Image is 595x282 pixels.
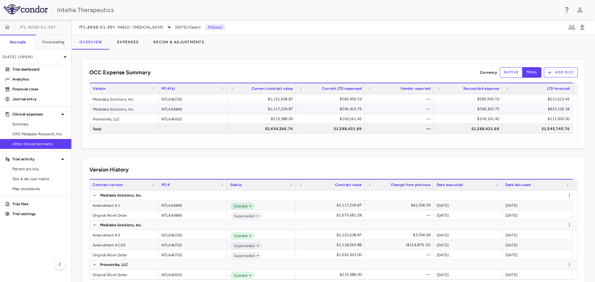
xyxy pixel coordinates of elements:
div: — [370,104,430,114]
div: — [370,94,430,104]
div: ($124,879.12) [370,240,430,250]
div: — [370,114,430,124]
div: $1,242,923.00 [302,250,362,260]
div: $582,956.53 [302,94,362,104]
div: NTLA46932 [158,114,227,124]
div: Amendment #1 [90,200,158,210]
div: Intellia Therapeutics [57,5,559,15]
div: $1,288,421.69 [302,124,362,134]
span: LTD invoiced [547,86,570,91]
div: $215,388.00 [233,114,293,124]
div: [DATE] [502,210,573,220]
div: $582,956.53 [439,94,499,104]
button: Add OCC [544,67,578,77]
span: Reconciled expense [463,86,499,91]
div: [DATE] [502,230,573,240]
span: Contract version [93,183,123,187]
span: Other clinical contracts [12,141,66,147]
div: $1,121,638.87 [302,230,362,240]
div: Medidata Solutions, Inc. [90,94,158,104]
span: HAELO - [MEDICAL_DATA] [117,24,163,30]
p: Financial close [12,86,66,92]
h6: OCC Expense Summary [89,68,151,77]
div: $109,161.42 [439,114,499,124]
div: $215,388.00 [302,270,362,280]
span: Current LTD expensed [322,86,362,91]
div: NTLA46932 [158,270,227,279]
p: Trial dashboard [12,67,66,72]
p: Medidata Solutions, Inc. [100,222,142,228]
span: Patient activity [12,166,66,172]
span: CRO Medpace Research, Inc. [12,131,66,137]
span: Change from previous [391,183,430,187]
p: Medidata Solutions, Inc. [100,193,142,198]
span: Current contract value [252,86,293,91]
div: NTLA40720 [158,230,227,240]
div: Medidata Solutions, Inc. [90,104,158,114]
button: Overview [72,35,110,50]
span: Superseded [231,243,255,249]
div: $1,075,681.28 [302,210,362,220]
span: PO # [161,183,170,187]
div: — [370,210,430,220]
div: $596,303.75 [302,104,362,114]
p: Trial settings [12,211,66,217]
div: — [370,124,430,134]
button: trial [522,67,541,78]
h6: Forecasting [42,39,65,45]
div: [DATE] [434,230,502,240]
div: NTLA40720 [158,94,227,104]
span: Vendor [93,86,106,91]
span: Current [231,233,248,239]
div: $1,117,239.87 [233,104,293,114]
div: [DATE] [502,270,573,279]
div: Original Work Order [90,210,158,220]
div: [DATE] [502,250,573,259]
div: Amendment #3 [90,230,158,240]
div: Original Work Order [90,250,158,259]
span: Site & lab cost matrix [12,176,66,182]
span: Date executed [437,183,463,187]
span: PO #(s) [161,86,175,91]
div: NTLA43849 [158,200,227,210]
div: [DATE] [434,200,502,210]
p: Clinical expenses [12,111,59,117]
button: Recon & Adjustments [146,35,212,50]
span: Superseded [231,213,255,219]
p: Analytics [12,76,66,82]
div: [DATE] [502,200,573,210]
div: Amendment #CO2 [90,240,158,249]
span: Status [230,183,242,187]
span: ITL-2002-CL-301 [79,25,115,30]
p: Journal entry [12,96,66,102]
div: [DATE] [434,270,502,279]
div: NTLA40720 [158,240,227,249]
div: NTLA40720 [158,250,227,259]
p: Prometrika, LLC [100,262,128,267]
span: Date last used [505,183,531,187]
img: logo-full-SnFGN8VE.png [4,4,48,14]
span: Current [231,203,248,209]
div: $1,117,239.87 [302,200,362,210]
span: Vendor reported [400,86,430,91]
div: [DATE] [502,240,573,249]
p: Preparer [205,24,225,30]
div: $1,288,421.69 [439,124,499,134]
div: $1,118,043.88 [302,240,362,250]
h6: Version History [89,166,129,174]
span: [DATE] (Open) [175,24,201,30]
div: $596,303.75 [439,104,499,114]
div: $3,594.99 [370,230,430,240]
span: Current [231,273,248,278]
div: Total [90,124,158,133]
div: — [370,270,430,280]
div: NTLA43849 [158,210,227,220]
p: Currency [480,70,497,75]
span: Summary [12,121,66,127]
div: $611,613.42 [508,94,570,104]
div: $111,000.00 [508,114,570,124]
div: NTLA43849 [158,104,227,114]
span: Map procedures [12,186,66,192]
div: $1,121,638.87 [233,94,293,104]
button: native [500,67,523,78]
